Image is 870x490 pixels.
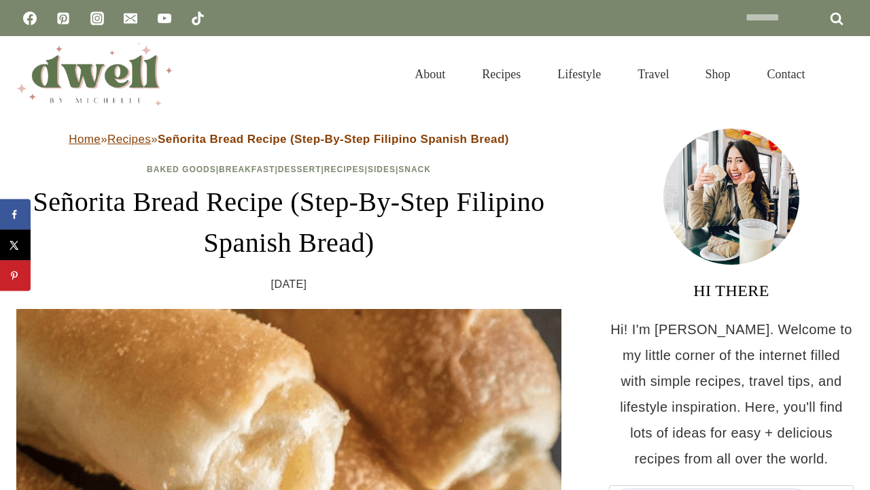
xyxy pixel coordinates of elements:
nav: Primary Navigation [396,50,824,98]
a: About [396,50,464,98]
a: Shop [687,50,749,98]
a: Lifestyle [539,50,619,98]
button: View Search Form [831,63,854,86]
span: » » [69,133,509,146]
a: Dessert [278,165,321,174]
a: YouTube [151,5,178,32]
a: Pinterest [50,5,77,32]
a: Snack [398,165,431,174]
h3: HI THERE [609,278,854,303]
a: Recipes [324,165,365,174]
time: [DATE] [271,274,307,295]
a: Sides [368,165,396,174]
a: Recipes [464,50,539,98]
span: | | | | | [147,165,431,174]
p: Hi! I'm [PERSON_NAME]. Welcome to my little corner of the internet filled with simple recipes, tr... [609,316,854,472]
a: Baked Goods [147,165,216,174]
a: Instagram [84,5,111,32]
img: DWELL by michelle [16,43,173,105]
a: Breakfast [219,165,275,174]
a: Travel [619,50,687,98]
a: Home [69,133,101,146]
a: Recipes [107,133,151,146]
strong: Señorita Bread Recipe (Step-By-Step Filipino Spanish Bread) [158,133,509,146]
a: Email [117,5,144,32]
a: TikTok [184,5,211,32]
a: Facebook [16,5,43,32]
h1: Señorita Bread Recipe (Step-By-Step Filipino Spanish Bread) [16,182,561,263]
a: Contact [749,50,824,98]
